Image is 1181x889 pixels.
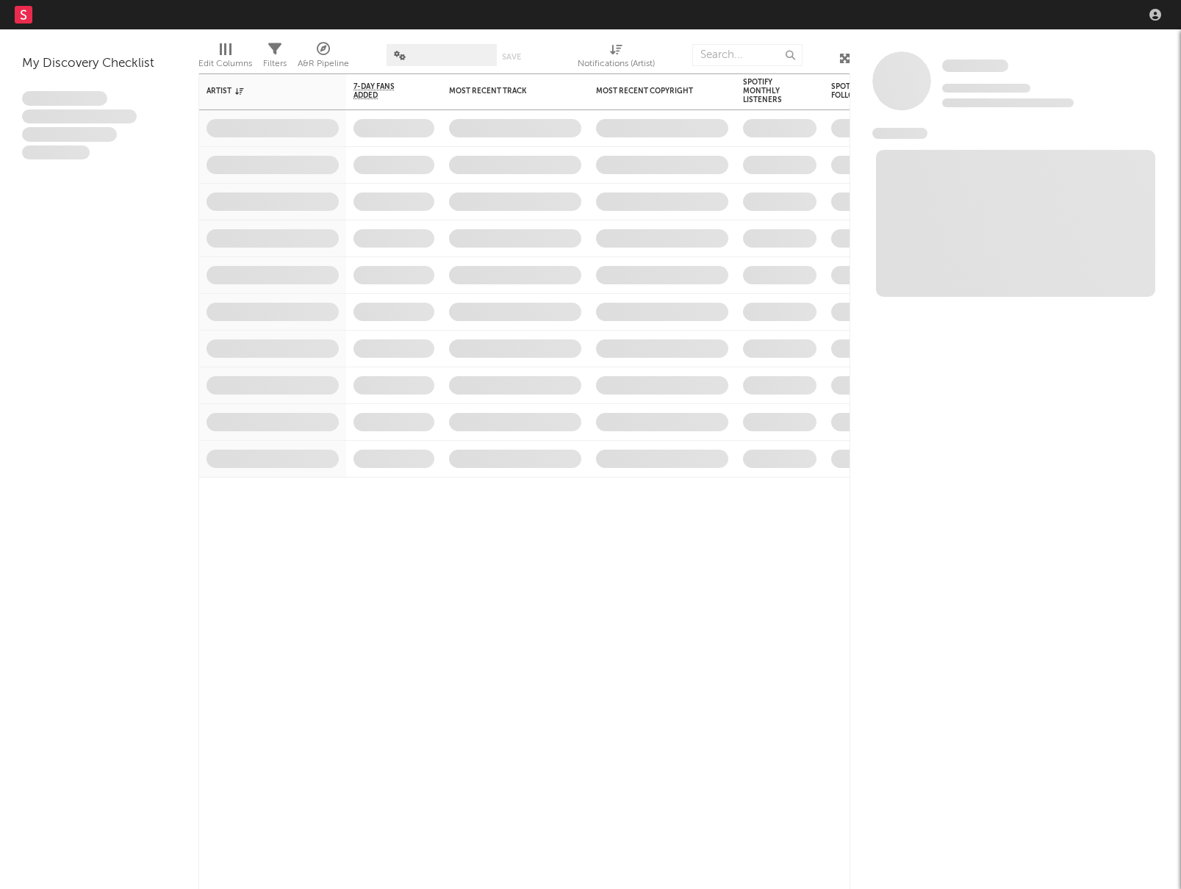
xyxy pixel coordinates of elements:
[22,55,176,73] div: My Discovery Checklist
[596,87,706,96] div: Most Recent Copyright
[831,82,883,100] div: Spotify Followers
[22,109,137,124] span: Integer aliquet in purus et
[449,87,559,96] div: Most Recent Track
[263,37,287,79] div: Filters
[353,82,412,100] span: 7-Day Fans Added
[207,87,317,96] div: Artist
[578,55,655,73] div: Notifications (Artist)
[22,91,107,106] span: Lorem ipsum dolor
[298,37,349,79] div: A&R Pipeline
[198,37,252,79] div: Edit Columns
[942,98,1074,107] span: 0 fans last week
[942,84,1030,93] span: Tracking Since: [DATE]
[942,59,1008,73] a: Some Artist
[298,55,349,73] div: A&R Pipeline
[743,78,794,104] div: Spotify Monthly Listeners
[198,55,252,73] div: Edit Columns
[263,55,287,73] div: Filters
[578,37,655,79] div: Notifications (Artist)
[22,127,117,142] span: Praesent ac interdum
[502,53,521,61] button: Save
[942,60,1008,72] span: Some Artist
[872,128,927,139] span: News Feed
[22,145,90,160] span: Aliquam viverra
[692,44,803,66] input: Search...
